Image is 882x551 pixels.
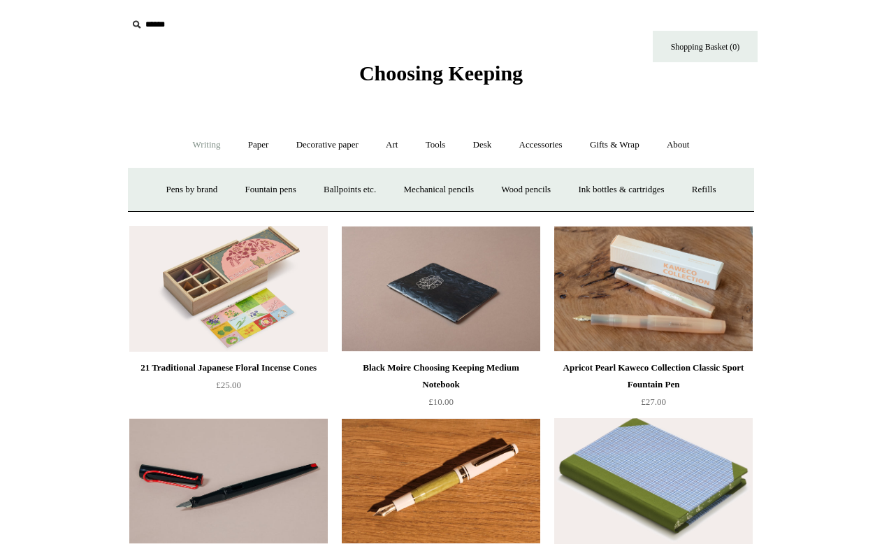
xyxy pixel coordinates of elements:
[373,127,410,164] a: Art
[345,359,537,393] div: Black Moire Choosing Keeping Medium Notebook
[679,171,729,208] a: Refills
[461,127,505,164] a: Desk
[236,127,282,164] a: Paper
[359,62,523,85] span: Choosing Keeping
[554,226,753,352] img: Apricot Pearl Kaweco Collection Classic Sport Fountain Pen
[654,127,702,164] a: About
[653,31,758,62] a: Shopping Basket (0)
[129,359,328,417] a: 21 Traditional Japanese Floral Incense Cones £25.00
[413,127,458,164] a: Tools
[342,226,540,352] a: Black Moire Choosing Keeping Medium Notebook Black Moire Choosing Keeping Medium Notebook
[554,359,753,417] a: Apricot Pearl Kaweco Collection Classic Sport Fountain Pen £27.00
[577,127,652,164] a: Gifts & Wrap
[554,418,753,544] img: Extra-Thick "Composition Ledger" Chiyogami Notebook, Blue Plaid
[489,171,563,208] a: Wood pencils
[180,127,233,164] a: Writing
[232,171,308,208] a: Fountain pens
[284,127,371,164] a: Decorative paper
[129,226,328,352] img: 21 Traditional Japanese Floral Incense Cones
[133,359,324,376] div: 21 Traditional Japanese Floral Incense Cones
[558,359,749,393] div: Apricot Pearl Kaweco Collection Classic Sport Fountain Pen
[359,73,523,83] a: Choosing Keeping
[129,418,328,544] a: Lamy Safari Joy Calligraphy Fountain Pen Lamy Safari Joy Calligraphy Fountain Pen
[342,226,540,352] img: Black Moire Choosing Keeping Medium Notebook
[129,226,328,352] a: 21 Traditional Japanese Floral Incense Cones 21 Traditional Japanese Floral Incense Cones
[554,226,753,352] a: Apricot Pearl Kaweco Collection Classic Sport Fountain Pen Apricot Pearl Kaweco Collection Classi...
[311,171,389,208] a: Ballpoints etc.
[641,396,666,407] span: £27.00
[391,171,486,208] a: Mechanical pencils
[342,418,540,544] img: Marbled Sailor Pro Gear Mini Slim Fountain Pen, Pistache
[507,127,575,164] a: Accessories
[216,380,241,390] span: £25.00
[129,418,328,544] img: Lamy Safari Joy Calligraphy Fountain Pen
[154,171,231,208] a: Pens by brand
[342,359,540,417] a: Black Moire Choosing Keeping Medium Notebook £10.00
[565,171,677,208] a: Ink bottles & cartridges
[554,418,753,544] a: Extra-Thick "Composition Ledger" Chiyogami Notebook, Blue Plaid Extra-Thick "Composition Ledger" ...
[342,418,540,544] a: Marbled Sailor Pro Gear Mini Slim Fountain Pen, Pistache Marbled Sailor Pro Gear Mini Slim Founta...
[428,396,454,407] span: £10.00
